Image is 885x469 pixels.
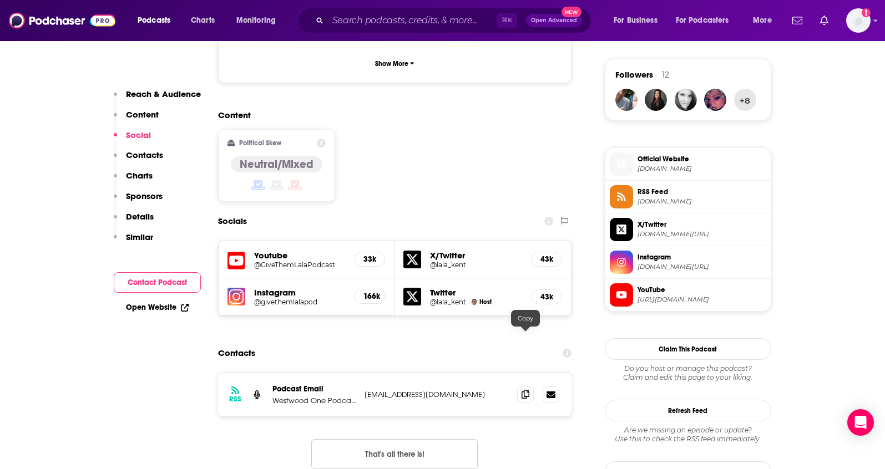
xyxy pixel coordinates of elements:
[430,298,466,306] a: @lala_kent
[236,13,276,28] span: Monitoring
[191,13,215,28] span: Charts
[138,13,170,28] span: Podcasts
[610,218,766,241] a: X/Twitter[DOMAIN_NAME][URL]
[430,261,522,269] a: @lala_kent
[308,8,602,33] div: Search podcasts, credits, & more...
[614,13,658,28] span: For Business
[430,287,522,298] h5: Twitter
[254,298,346,306] a: @givethemlalapod
[363,254,376,264] h5: 33k
[676,13,729,28] span: For Podcasters
[126,303,189,312] a: Open Website
[272,396,356,405] p: Westwood One Podcasts
[638,230,766,238] span: twitter.com/lala_kent
[126,130,151,140] p: Social
[605,338,771,360] button: Claim This Podcast
[638,252,766,262] span: Instagram
[605,364,771,382] div: Claim and edit this page to your liking.
[126,109,159,120] p: Content
[638,197,766,206] span: omnycontent.com
[610,185,766,208] a: RSS Feed[DOMAIN_NAME]
[479,298,492,305] span: Host
[254,261,346,269] a: @GiveThemLalaPodcast
[114,272,201,293] button: Contact Podcast
[562,7,581,17] span: New
[375,60,408,68] p: Show More
[638,295,766,304] span: https://www.youtube.com/@GiveThemLalaPodcast
[615,89,638,111] img: ls100103
[254,250,346,261] h5: Youtube
[847,409,874,436] div: Open Intercom Messenger
[605,364,771,373] span: Do you host or manage this podcast?
[130,12,185,29] button: open menu
[734,89,756,111] button: +8
[610,152,766,176] a: Official Website[DOMAIN_NAME]
[126,89,201,99] p: Reach & Audience
[126,150,163,160] p: Contacts
[254,287,346,298] h5: Instagram
[126,211,154,222] p: Details
[669,12,745,29] button: open menu
[114,130,151,150] button: Social
[126,191,163,201] p: Sponsors
[638,154,766,164] span: Official Website
[311,439,478,469] button: Nothing here.
[540,292,553,302] h5: 43k
[638,263,766,271] span: instagram.com/givethemlalapod
[126,170,153,181] p: Charts
[638,285,766,295] span: YouTube
[753,13,772,28] span: More
[114,89,201,109] button: Reach & Audience
[497,13,517,28] span: ⌘ K
[227,53,563,74] button: Show More
[675,89,697,111] img: SouthpawNik
[114,232,153,252] button: Similar
[606,12,671,29] button: open menu
[704,89,726,111] img: nicki0126
[218,110,563,120] h2: Content
[365,390,509,399] p: [EMAIL_ADDRESS][DOMAIN_NAME]
[610,251,766,274] a: Instagram[DOMAIN_NAME][URL]
[645,89,667,111] img: evepenland
[184,12,221,29] a: Charts
[605,426,771,443] div: Are we missing an episode or update? Use this to check the RSS feed immediately.
[816,11,833,30] a: Show notifications dropdown
[114,150,163,170] button: Contacts
[526,14,582,27] button: Open AdvancedNew
[114,109,159,130] button: Content
[471,299,477,305] img: Lala Kent
[272,384,356,394] p: Podcast Email
[240,157,313,171] h4: Neutral/Mixed
[114,211,154,232] button: Details
[114,191,163,211] button: Sponsors
[9,10,115,31] img: Podchaser - Follow, Share and Rate Podcasts
[227,288,245,305] img: iconImage
[328,12,497,29] input: Search podcasts, credits, & more...
[615,69,653,80] span: Followers
[540,254,553,264] h5: 43k
[126,232,153,242] p: Similar
[610,283,766,307] a: YouTube[URL][DOMAIN_NAME]
[846,8,871,33] span: Logged in as kochristina
[745,12,786,29] button: open menu
[662,70,669,80] div: 12
[239,139,281,147] h2: Political Skew
[862,8,871,17] svg: Add a profile image
[229,395,241,404] h3: RSS
[218,343,255,364] h2: Contacts
[114,170,153,191] button: Charts
[218,211,247,232] h2: Socials
[511,310,540,327] div: Copy
[531,18,577,23] span: Open Advanced
[229,12,290,29] button: open menu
